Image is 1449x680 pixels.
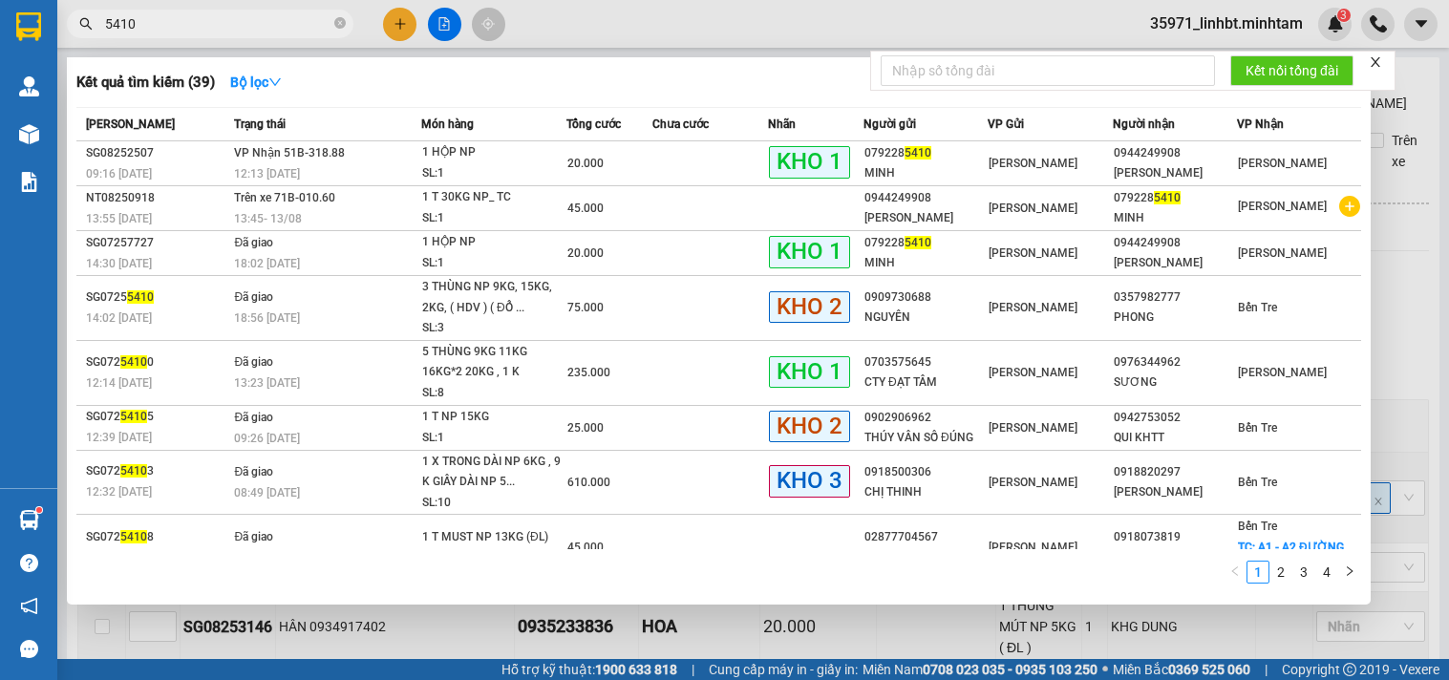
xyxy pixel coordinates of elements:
div: SL: 3 [422,318,565,339]
span: 45.000 [567,202,604,215]
div: NGUYÊN [864,308,987,328]
a: 3 [1293,562,1314,583]
span: Bến Tre [1238,301,1277,314]
span: Đã giao [234,355,273,369]
div: PHONG [1114,308,1236,328]
div: SG072 8 [86,527,228,547]
span: [PERSON_NAME] [989,366,1077,379]
div: 0942753052 [1114,408,1236,428]
span: Món hàng [421,117,474,131]
a: 1 [1247,562,1268,583]
span: 5410 [905,236,931,249]
span: 13:23 [DATE] [234,376,300,390]
div: 0944249908 [1114,233,1236,253]
div: 0918073819 [1114,527,1236,547]
span: VP Nhận 51B-318.88 [234,146,345,159]
li: Next Page [1338,561,1361,584]
input: Nhập số tổng đài [881,55,1215,86]
span: close-circle [334,15,346,33]
div: CHỊ THINH [864,482,987,502]
a: 4 [1316,562,1337,583]
span: [PERSON_NAME] [989,301,1077,314]
span: Trạng thái [234,117,286,131]
span: Nhãn [768,117,796,131]
span: Tổng cước [566,117,621,131]
button: left [1224,561,1247,584]
span: 14:02 [DATE] [86,311,152,325]
div: THÚY VÂN SỐ ĐÚNG [864,428,987,448]
div: 0703575645 [864,352,987,372]
span: 25.000 [567,421,604,435]
span: VP Nhận [1237,117,1284,131]
span: 18:02 [DATE] [234,257,300,270]
span: Trên xe 71B-010.60 [234,191,335,204]
sup: 1 [36,507,42,513]
span: plus-circle [1339,196,1360,217]
div: SG0725 [86,287,228,308]
span: 12:14 [DATE] [86,376,152,390]
span: close [1369,55,1382,69]
strong: Bộ lọc [230,74,282,90]
div: SL: 10 [422,493,565,514]
span: [PERSON_NAME] [1238,200,1327,213]
div: 0944249908 [864,188,987,208]
span: Đã giao [234,290,273,304]
span: [PERSON_NAME] [989,421,1077,435]
span: left [1229,565,1241,577]
div: SƯƠNG [1114,372,1236,393]
span: 08:49 [DATE] [234,486,300,499]
span: [PERSON_NAME] [989,541,1077,554]
span: question-circle [20,554,38,572]
span: right [1344,565,1355,577]
div: 3 THÙNG NP 9KG, 15KG, 2KG, ( HDV ) ( ĐỔ ... [422,277,565,318]
li: 2 [1269,561,1292,584]
div: NT08250918 [86,188,228,208]
span: 610.000 [567,476,610,489]
img: logo-vxr [16,12,41,41]
span: Người gửi [863,117,916,131]
span: 12:39 [DATE] [86,431,152,444]
div: 1 T MUST NP 13KG (ĐL) [422,527,565,548]
span: 13:45 - 13/08 [234,212,302,225]
div: 1 X TRONG DÀI NP 6KG , 9 K GIẤY DÀI NP 5... [422,452,565,493]
div: SG08252507 [86,143,228,163]
li: 3 [1292,561,1315,584]
span: 09:16 [DATE] [86,167,152,181]
div: 0944249908 [1114,143,1236,163]
div: SG072 3 [86,461,228,481]
div: 079228 [864,233,987,253]
span: Đã giao [234,411,273,424]
span: KHO 3 [769,465,850,497]
a: 2 [1270,562,1291,583]
span: KHO 1 [769,146,850,178]
span: 12:13 [DATE] [234,167,300,181]
span: KHO 2 [769,411,850,442]
div: MINH [1114,208,1236,228]
span: 14:30 [DATE] [86,257,152,270]
span: 5410 [120,464,147,478]
span: 45.000 [567,541,604,554]
div: 02877704567 [864,527,987,547]
div: MINH [864,253,987,273]
span: Bến Tre [1238,520,1277,533]
span: TC: A1 - A2 ĐƯỜNG D3, KĐT HƯNG... [1238,541,1344,575]
img: warehouse-icon [19,510,39,530]
div: MINH [864,163,987,183]
div: 0357982777 [1114,287,1236,308]
li: 1 [1247,561,1269,584]
span: 20.000 [567,246,604,260]
div: 1 T NP 15KG [422,407,565,428]
div: 1 T 30KG NP_ TC [422,187,565,208]
span: Đã giao [234,530,273,543]
div: SL: 1 [422,208,565,229]
span: KHO 2 [769,291,850,323]
input: Tìm tên, số ĐT hoặc mã đơn [105,13,330,34]
span: [PERSON_NAME] [989,202,1077,215]
span: Chưa cước [652,117,709,131]
span: 5410 [120,530,147,543]
h3: Kết quả tìm kiếm ( 39 ) [76,73,215,93]
span: [PERSON_NAME] [989,476,1077,489]
div: 0918500306 [864,462,987,482]
div: SL: 1 [422,428,565,449]
span: [PERSON_NAME] [989,157,1077,170]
